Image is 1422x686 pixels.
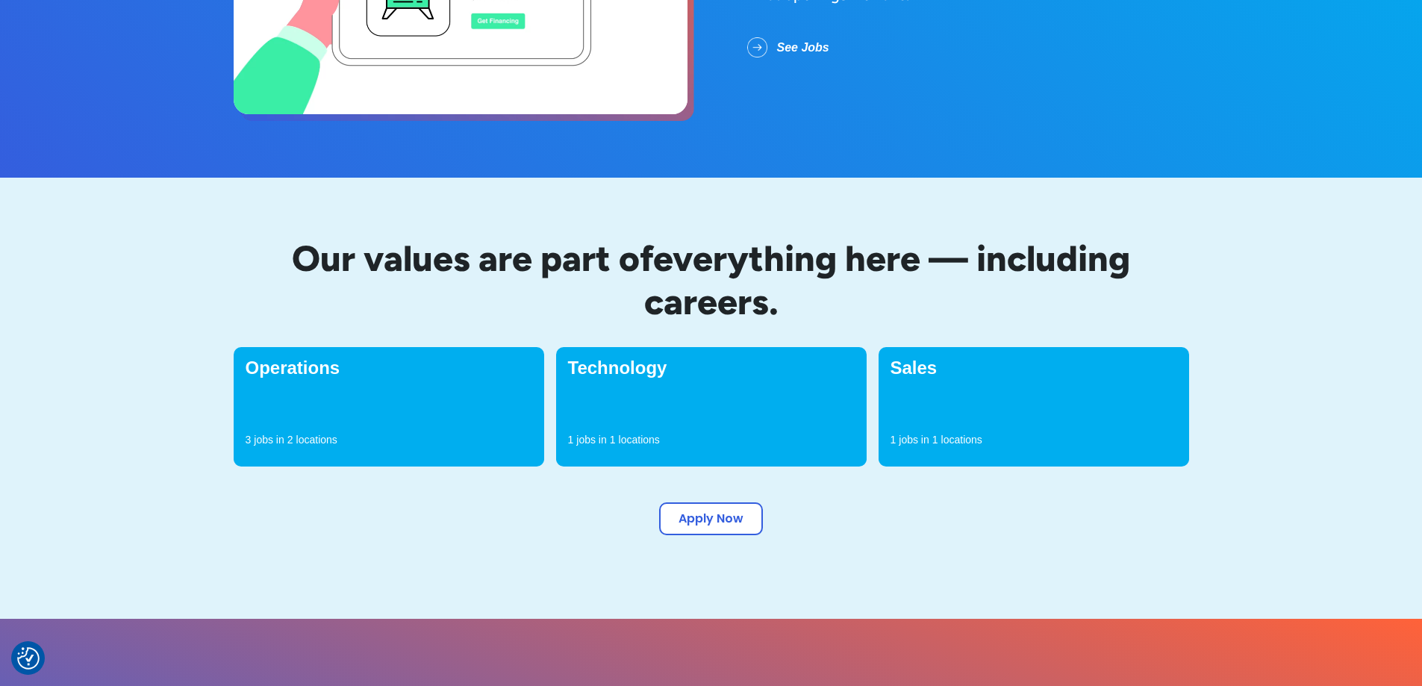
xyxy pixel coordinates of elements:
p: locations [296,432,337,447]
a: Apply Now [659,502,763,535]
p: 1 [891,432,896,447]
h4: Technology [568,359,855,377]
p: jobs in [254,432,284,447]
p: locations [941,432,982,447]
h2: Our values are part of [234,237,1189,323]
h4: Sales [891,359,1177,377]
p: 1 [610,432,616,447]
button: Consent Preferences [17,647,40,670]
img: Revisit consent button [17,647,40,670]
p: jobs in [576,432,606,447]
p: 1 [568,432,574,447]
p: 3 [246,432,252,447]
p: 1 [932,432,938,447]
p: 2 [287,432,293,447]
p: locations [619,432,660,447]
p: jobs in [899,432,929,447]
a: See Jobs [747,28,853,67]
h4: Operations [246,359,532,377]
span: everything here — including careers. [644,237,1131,323]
